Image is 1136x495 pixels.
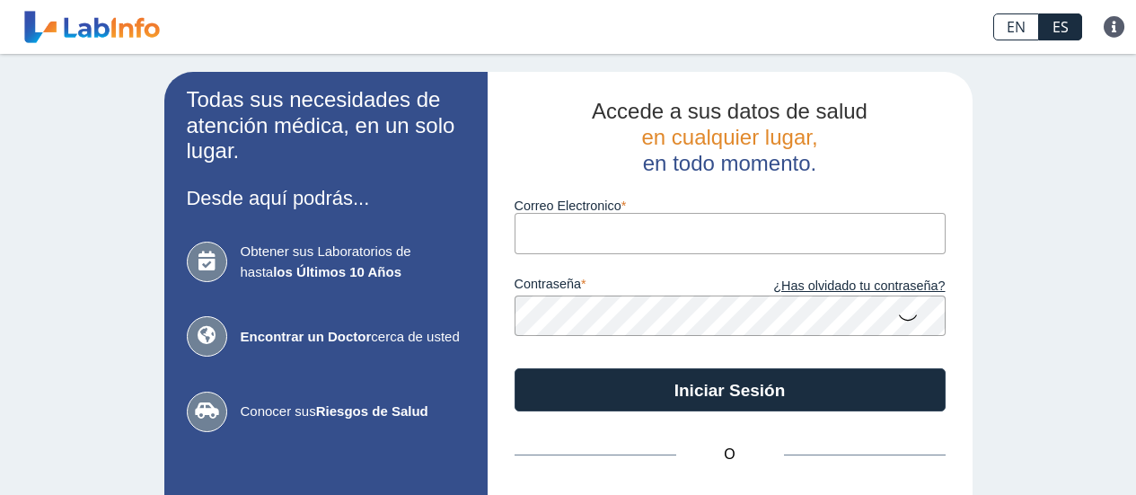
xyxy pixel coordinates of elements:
span: Accede a sus datos de salud [592,99,867,123]
span: en cualquier lugar, [641,125,817,149]
span: Obtener sus Laboratorios de hasta [241,242,465,282]
a: ES [1039,13,1082,40]
span: en todo momento. [643,151,816,175]
span: Conocer sus [241,402,465,422]
label: Correo Electronico [515,199,946,213]
button: Iniciar Sesión [515,368,946,411]
a: EN [993,13,1039,40]
b: los Últimos 10 Años [273,264,401,279]
b: Encontrar un Doctor [241,329,372,344]
b: Riesgos de Salud [316,403,428,419]
h3: Desde aquí podrás... [187,187,465,209]
span: O [676,444,784,465]
span: cerca de usted [241,327,465,348]
h2: Todas sus necesidades de atención médica, en un solo lugar. [187,87,465,164]
label: contraseña [515,277,730,296]
a: ¿Has olvidado tu contraseña? [730,277,946,296]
